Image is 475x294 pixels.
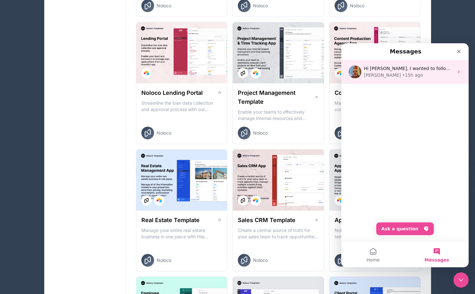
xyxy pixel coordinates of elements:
[238,109,319,122] p: Enable your teams to effectively manage internal resources and execute client projects on time.
[144,71,149,76] img: Airtable Logo
[253,257,268,263] span: Noloco
[238,227,319,240] p: Create a central source of truth for your sales team to track opportunities, manage multiple acco...
[337,198,342,203] img: Airtable Logo
[337,71,342,76] img: Airtable Logo
[141,216,200,225] h1: Real Estate Template
[141,100,222,113] p: Streamline the loan data collection and approval process with our Lending Portal template.
[335,216,397,225] h1: Approval Process App
[341,43,469,267] iframe: Intercom live chat
[157,130,171,136] span: Noloco
[238,216,295,225] h1: Sales CRM Template
[157,198,162,203] img: Airtable Logo
[253,130,268,136] span: Noloco
[157,3,171,9] span: Noloco
[253,198,258,203] img: Airtable Logo
[453,272,469,288] iframe: Intercom live chat
[253,3,268,9] span: Noloco
[350,3,365,9] span: Noloco
[335,88,407,97] h1: Content Agency Template
[335,227,415,240] p: Noloco Approval Process App template - the ultimate solution for managing your employee's time of...
[141,88,203,97] h1: Noloco Lending Portal
[335,100,415,113] p: Manage multiple client projects concurrently, collaborate with internal and external stakeholders...
[157,257,171,263] span: Noloco
[238,88,314,106] h1: Project Management Template
[141,227,222,240] p: Manage your entire real estate business in one place with this comprehensive real estate transact...
[253,71,258,76] img: Airtable Logo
